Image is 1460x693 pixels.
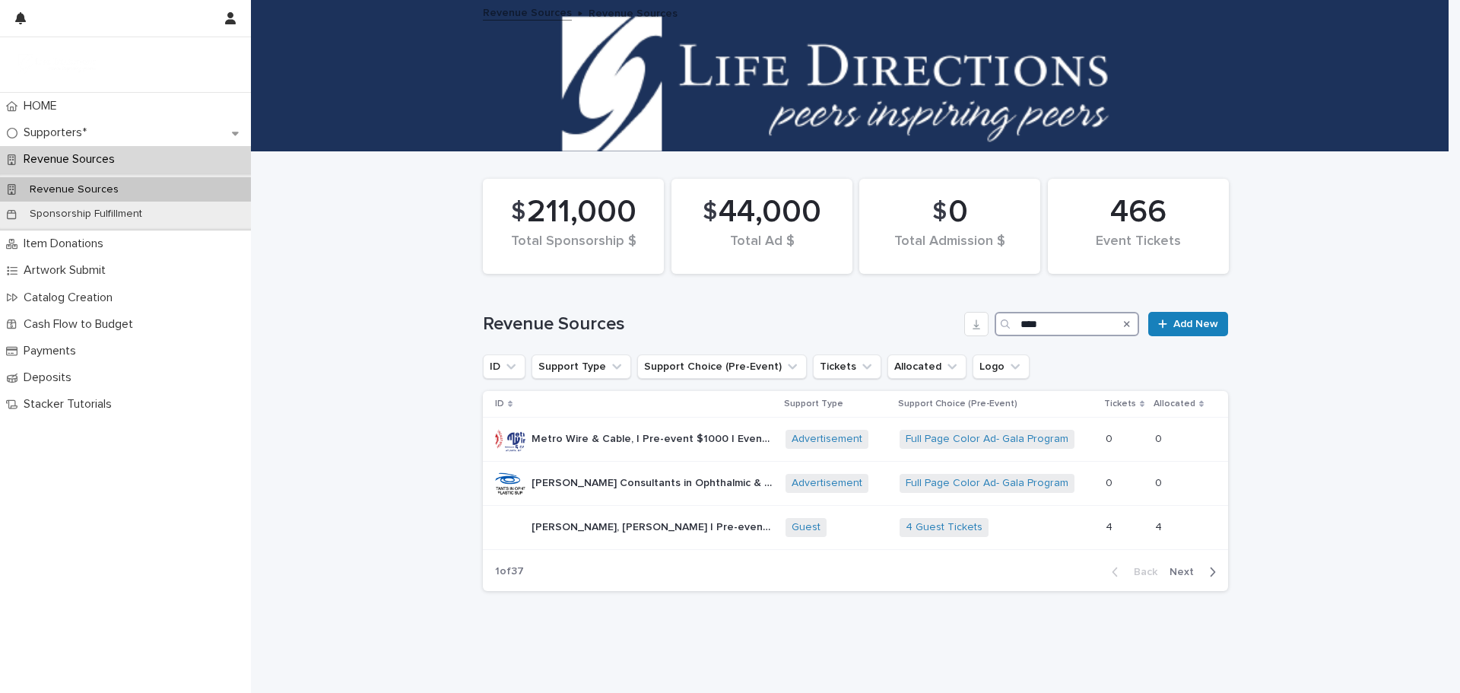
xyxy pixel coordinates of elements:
p: Artwork Submit [17,263,118,278]
p: HOME [17,99,69,113]
p: 0 [1155,430,1165,446]
p: Support Type [784,396,843,412]
p: Supporters* [17,126,99,140]
p: 4 [1106,518,1116,534]
div: Total Sponsorship $ [509,234,638,265]
span: $ [511,198,525,227]
span: Next [1170,567,1203,577]
p: 0 [1155,474,1165,490]
button: Support Choice (Pre-Event) [637,354,807,379]
p: Metro Wire & Cable, | Pre-event $1000 | Event sales $ [532,430,776,446]
div: Total Ad $ [697,234,827,265]
a: Add New [1148,312,1228,336]
a: Full Page Color Ad- Gala Program [906,477,1068,490]
span: $ [932,198,947,227]
span: $ [703,198,717,227]
span: Add New [1173,319,1218,329]
p: Revenue Sources [17,152,127,167]
p: Cash Flow to Budget [17,317,145,332]
p: Stacker Tutorials [17,397,124,412]
tr: [PERSON_NAME] Consultants in Ophthalmic & Facial Plastic Surgery, | Pre-event $1000 | Event sales... [483,462,1228,506]
button: Allocated [887,354,966,379]
a: Advertisement [792,477,862,490]
button: Logo [973,354,1030,379]
p: Sponsorship Fulfillment [17,208,154,221]
span: 211,000 [527,193,636,231]
p: Catalog Creation [17,291,125,305]
p: Support Choice (Pre-Event) [898,396,1017,412]
p: Revenue Sources [589,4,678,21]
button: Next [1163,565,1228,579]
div: Total Admission $ [885,234,1014,265]
p: Marlene Bruder, Lovio George | Pre-event $1000 | Event sales $ [532,518,776,534]
h1: Revenue Sources [483,313,958,335]
p: 1 of 37 [483,553,536,590]
span: Back [1125,567,1157,577]
p: 0 [1106,430,1116,446]
button: Support Type [532,354,631,379]
a: Revenue Sources [483,3,572,21]
p: 4 [1155,518,1165,534]
p: Allocated [1154,396,1195,412]
p: Tickets [1104,396,1136,412]
p: Payments [17,344,88,358]
tr: Metro Wire & Cable, | Pre-event $1000 | Event sales $Metro Wire & Cable, | Pre-event $1000 | Even... [483,418,1228,462]
p: Deposits [17,370,84,385]
button: ID [483,354,525,379]
span: 0 [948,193,968,231]
tr: [PERSON_NAME], [PERSON_NAME] | Pre-event $1000 | Event sales $[PERSON_NAME], [PERSON_NAME] | Pre-... [483,505,1228,549]
a: Advertisement [792,433,862,446]
p: Revenue Sources [17,183,131,196]
p: Item Donations [17,237,116,251]
p: Dr. Evan Black Consultants in Ophthalmic & Facial Plastic Surgery, | Pre-event $1000 | Event sales $ [532,474,776,490]
a: 4 Guest Tickets [906,521,982,534]
img: uelOycrnTUq5k0evH0fI [12,49,103,80]
a: Guest [792,521,820,534]
p: ID [495,396,504,412]
div: 466 [1074,193,1203,231]
div: Event Tickets [1074,234,1203,265]
a: Full Page Color Ad- Gala Program [906,433,1068,446]
p: 0 [1106,474,1116,490]
button: Back [1100,565,1163,579]
button: Tickets [813,354,881,379]
input: Search [995,312,1139,336]
span: 44,000 [719,193,821,231]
